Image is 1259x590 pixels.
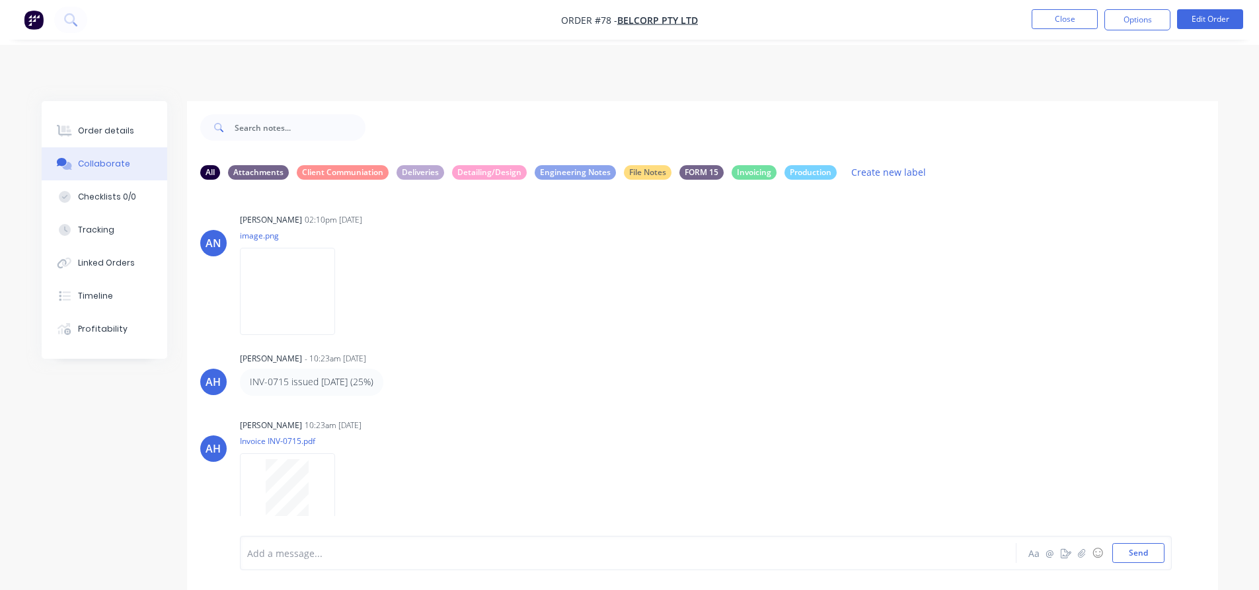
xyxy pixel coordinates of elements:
[42,147,167,180] button: Collaborate
[732,165,777,180] div: Invoicing
[452,165,527,180] div: Detailing/Design
[1026,545,1042,561] button: Aa
[1042,545,1058,561] button: @
[200,165,220,180] div: All
[305,353,366,365] div: - 10:23am [DATE]
[206,441,221,457] div: AH
[305,420,362,431] div: 10:23am [DATE]
[42,279,167,313] button: Timeline
[42,180,167,213] button: Checklists 0/0
[1090,545,1106,561] button: ☺
[240,420,302,431] div: [PERSON_NAME]
[535,165,616,180] div: Engineering Notes
[679,165,724,180] div: FORM 15
[42,114,167,147] button: Order details
[240,353,302,365] div: [PERSON_NAME]
[78,158,130,170] div: Collaborate
[206,235,221,251] div: AN
[42,246,167,279] button: Linked Orders
[42,313,167,346] button: Profitability
[845,163,933,181] button: Create new label
[78,290,113,302] div: Timeline
[206,374,221,390] div: AH
[240,435,348,447] p: Invoice INV-0715.pdf
[42,213,167,246] button: Tracking
[1214,545,1246,577] iframe: Intercom live chat
[235,114,365,141] input: Search notes...
[250,375,373,388] p: INV-0715 issued [DATE] (25%)
[240,230,348,241] p: image.png
[78,191,136,203] div: Checklists 0/0
[297,165,389,180] div: Client Communiation
[78,125,134,137] div: Order details
[624,165,671,180] div: File Notes
[305,214,362,226] div: 02:10pm [DATE]
[78,257,135,269] div: Linked Orders
[397,165,444,180] div: Deliveries
[1112,543,1164,563] button: Send
[78,323,128,335] div: Profitability
[228,165,289,180] div: Attachments
[240,214,302,226] div: [PERSON_NAME]
[784,165,837,180] div: Production
[78,224,114,236] div: Tracking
